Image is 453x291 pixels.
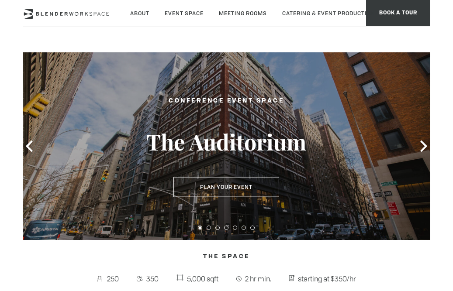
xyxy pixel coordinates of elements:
span: 5,000 sqft [185,272,221,286]
h2: Conference Event Space [126,96,327,106]
span: 2 hr min. [243,272,273,286]
h4: The Space [23,248,430,265]
span: 350 [144,272,161,286]
span: 250 [105,272,121,286]
h3: The Auditorium [126,128,327,155]
button: Plan Your Event [173,177,279,197]
span: starting at $350/hr [296,272,358,286]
